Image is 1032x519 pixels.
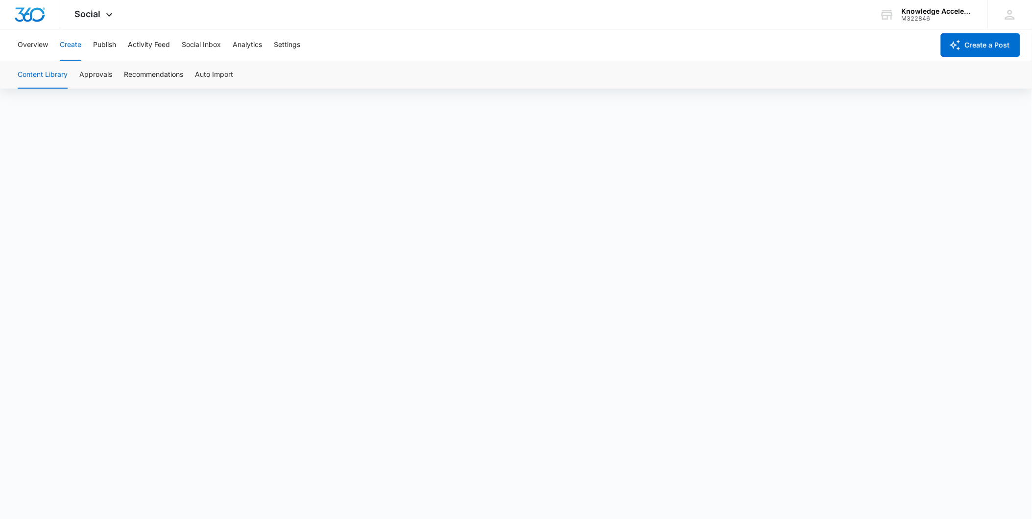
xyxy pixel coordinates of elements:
span: Social [75,9,101,19]
button: Content Library [18,61,68,89]
button: Recommendations [124,61,183,89]
button: Create [60,29,81,61]
button: Social Inbox [182,29,221,61]
button: Activity Feed [128,29,170,61]
button: Auto Import [195,61,233,89]
button: Overview [18,29,48,61]
div: account id [902,15,973,22]
button: Publish [93,29,116,61]
button: Approvals [79,61,112,89]
button: Analytics [233,29,262,61]
div: account name [902,7,973,15]
button: Create a Post [941,33,1020,57]
button: Settings [274,29,300,61]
